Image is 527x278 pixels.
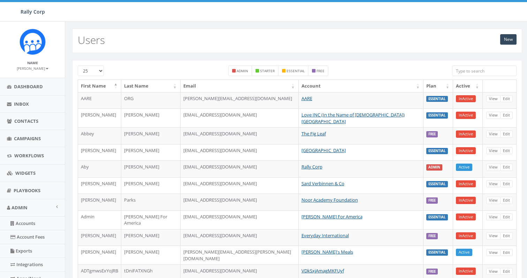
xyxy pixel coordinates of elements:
a: View [486,180,501,188]
td: [EMAIL_ADDRESS][DOMAIN_NAME] [181,127,299,144]
a: View [486,147,501,155]
a: Edit [500,249,513,256]
img: Icon_1.png [20,29,46,55]
th: Plan: activate to sort column ascending [423,80,453,92]
td: [PERSON_NAME] [121,108,181,127]
a: InActive [456,268,476,275]
small: starter [260,68,275,73]
span: Dashboard [14,83,43,90]
a: Edit [500,213,513,221]
h2: Users [78,34,105,46]
label: ESSENTIAL [426,112,448,119]
label: FREE [426,269,438,275]
td: Admin [78,210,121,229]
th: Email: activate to sort column ascending [181,80,299,92]
td: [PERSON_NAME] [121,229,181,246]
a: New [500,34,517,45]
a: View [486,268,501,275]
td: [PERSON_NAME] [78,194,121,210]
a: Everyday International [301,232,349,239]
td: [PERSON_NAME] [78,108,121,127]
a: Edit [500,180,513,188]
td: [PERSON_NAME] For America [121,210,181,229]
td: [PERSON_NAME] [78,246,121,264]
a: [PERSON_NAME] For America [301,213,362,220]
td: Abbey [78,127,121,144]
a: Rally Corp [301,164,322,170]
td: [PERSON_NAME] [121,127,181,144]
td: [EMAIL_ADDRESS][DOMAIN_NAME] [181,194,299,210]
a: InActive [456,197,476,204]
th: First Name: activate to sort column descending [78,80,121,92]
a: Noor Academy Foundation [301,197,358,203]
a: Edit [500,197,513,204]
a: [PERSON_NAME]'s Meals [301,249,353,255]
a: View [486,130,501,138]
td: [PERSON_NAME][EMAIL_ADDRESS][DOMAIN_NAME] [181,92,299,109]
small: Name [27,60,38,65]
th: Last Name: activate to sort column ascending [121,80,181,92]
th: Active: activate to sort column ascending [453,80,483,92]
a: InActive [456,213,476,221]
a: Edit [500,164,513,171]
label: ESSENTIAL [426,148,448,154]
label: ESSENTIAL [426,181,448,187]
a: View [486,112,501,119]
td: [EMAIL_ADDRESS][DOMAIN_NAME] [181,177,299,194]
a: View [486,249,501,256]
td: [PERSON_NAME] [78,144,121,161]
span: Rally Corp [21,8,45,15]
small: [PERSON_NAME] [17,66,48,71]
small: free [316,68,324,73]
a: Active [456,164,472,171]
a: View [486,164,501,171]
a: Edit [500,95,513,103]
a: InActive [456,180,476,188]
td: [PERSON_NAME] [78,229,121,246]
a: [PERSON_NAME] [17,65,48,71]
td: ORG [121,92,181,109]
label: FREE [426,233,438,239]
td: [PERSON_NAME] [121,177,181,194]
td: AARE [78,92,121,109]
a: Active [456,249,472,256]
a: View [486,95,501,103]
label: ESSENTIAL [426,249,448,256]
span: Playbooks [14,187,40,194]
span: Inbox [14,101,29,107]
a: Edit [500,147,513,155]
a: AARE [301,95,312,102]
a: InActive [456,130,476,138]
label: ESSENTIAL [426,96,448,102]
a: [GEOGRAPHIC_DATA] [301,147,346,153]
td: Aby [78,160,121,177]
span: Widgets [15,170,36,176]
span: Campaigns [14,135,41,142]
td: [EMAIL_ADDRESS][DOMAIN_NAME] [181,160,299,177]
td: [EMAIL_ADDRESS][DOMAIN_NAME] [181,144,299,161]
small: admin [237,68,248,73]
a: The Fig Leaf [301,130,326,137]
a: InActive [456,95,476,103]
td: [PERSON_NAME] [121,160,181,177]
label: ADMIN [426,164,442,171]
label: FREE [426,197,438,204]
a: Edit [500,112,513,119]
a: InActive [456,232,476,240]
a: Edit [500,268,513,275]
small: essential [287,68,305,73]
td: [EMAIL_ADDRESS][DOMAIN_NAME] [181,210,299,229]
td: [EMAIL_ADDRESS][DOMAIN_NAME] [181,229,299,246]
input: Type to search [452,66,517,76]
span: Contacts [14,118,38,124]
td: [PERSON_NAME][EMAIL_ADDRESS][PERSON_NAME][DOMAIN_NAME] [181,246,299,264]
a: InActive [456,112,476,119]
a: Sard Verbinnen & Co [301,180,344,187]
td: [EMAIL_ADDRESS][DOMAIN_NAME] [181,108,299,127]
th: Account: activate to sort column ascending [299,80,424,92]
td: Parks [121,194,181,210]
label: FREE [426,131,438,137]
a: VDkSxjAmagMKFUyf [301,268,344,274]
span: Workflows [14,152,44,159]
a: View [486,232,501,240]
